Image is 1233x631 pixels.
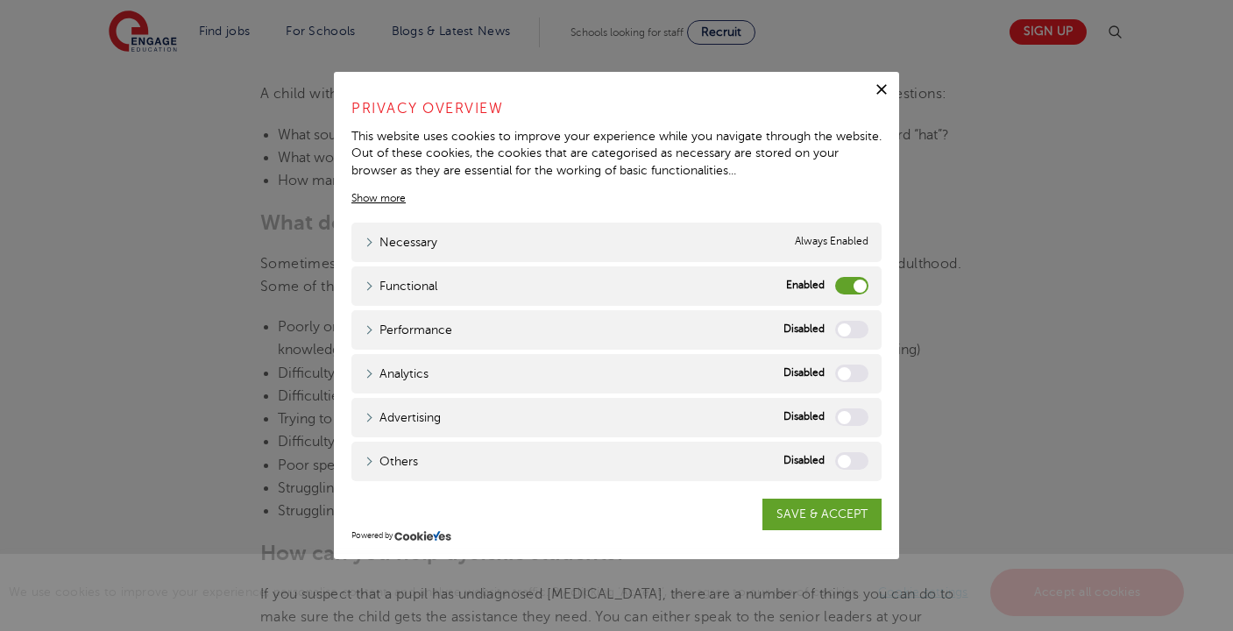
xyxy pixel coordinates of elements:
[365,321,452,339] a: Performance
[365,277,437,295] a: Functional
[365,365,429,383] a: Analytics
[878,585,968,599] a: Cookie settings
[394,530,451,542] img: CookieYes Logo
[795,233,868,252] span: Always Enabled
[365,452,418,471] a: Others
[9,585,1188,599] span: We use cookies to improve your experience, personalise content, and analyse website traffic. By c...
[351,530,882,542] div: Powered by
[351,190,406,206] a: Show more
[762,499,882,530] a: SAVE & ACCEPT
[351,98,882,119] h4: Privacy Overview
[990,569,1185,616] a: Accept all cookies
[365,408,441,427] a: Advertising
[365,233,437,252] a: Necessary
[351,128,882,180] div: This website uses cookies to improve your experience while you navigate through the website. Out ...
